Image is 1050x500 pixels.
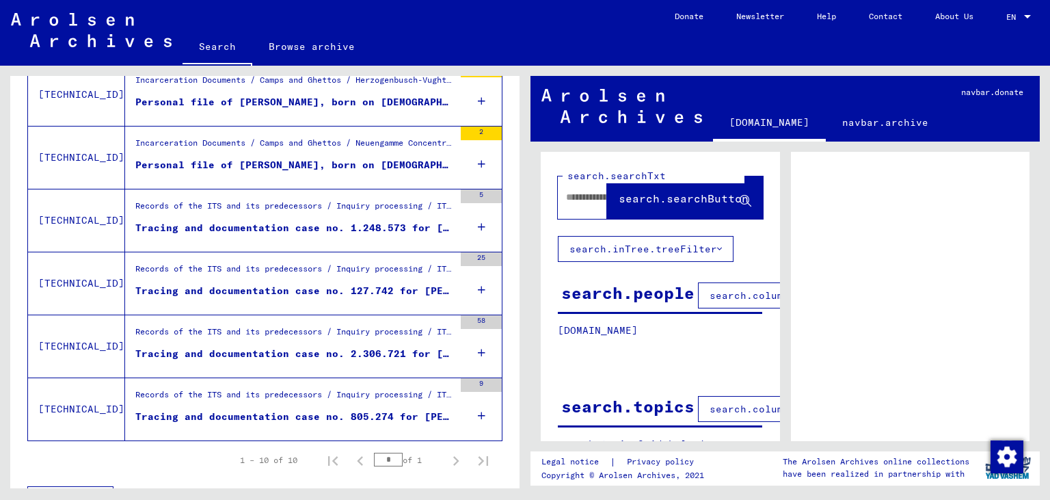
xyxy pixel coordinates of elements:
div: Incarceration Documents / Camps and Ghettos / Neuengamme Concentration Camp / Individual Document... [135,137,454,156]
a: navbar.donate [945,76,1040,109]
button: search.columnFilter.filter [698,396,880,422]
a: [DOMAIN_NAME] [713,106,826,142]
div: Records of the ITS and its predecessors / Inquiry processing / ITS case files as of 1947 / Reposi... [135,200,454,219]
td: [TECHNICAL_ID] [28,63,125,126]
button: Next page [442,447,470,474]
td: [TECHNICAL_ID] [28,315,125,378]
div: 1 – 10 of 10 [240,454,297,466]
td: [TECHNICAL_ID] [28,189,125,252]
p: have been realized in partnership with [783,468,969,480]
div: | [541,455,710,469]
td: [TECHNICAL_ID] [28,252,125,315]
div: Incarceration Documents / Camps and Ghettos / Herzogenbusch-Vught Concentration Camp / Individual... [135,74,454,93]
button: Previous page [347,447,374,474]
a: Browse archive [252,30,371,63]
td: [TECHNICAL_ID] [28,378,125,440]
div: Personal file of [PERSON_NAME], born on [DEMOGRAPHIC_DATA], born in [GEOGRAPHIC_DATA] [135,158,454,172]
span: search.columnFilter.filter [710,403,869,415]
img: Arolsen_neg.svg [541,89,702,123]
div: search.people [561,280,695,305]
div: Personal file of [PERSON_NAME], born on [DEMOGRAPHIC_DATA] [135,95,454,109]
div: Tracing and documentation case no. 2.306.721 for [PERSON_NAME] [135,347,454,361]
button: search.inTree.treeFilter [558,236,733,262]
a: navbar.archive [826,106,945,139]
div: Records of the ITS and its predecessors / Inquiry processing / ITS case files as of 1947 / Reposi... [135,263,454,282]
div: Records of the ITS and its predecessors / Inquiry processing / ITS case files as of 1947 / Reposi... [135,389,454,408]
a: Search [183,30,252,66]
div: Tracing and documentation case no. 1.248.573 for [PERSON_NAME] born [DEMOGRAPHIC_DATA] [135,221,454,235]
img: yv_logo.png [982,451,1034,485]
mat-label: search.searchTxt [567,170,666,182]
p: search.topicsGrid.help-1 search.topicsGrid.help-2 search.topicsGrid.manually. [558,437,763,480]
div: Tracing and documentation case no. 127.742 for [PERSON_NAME] born [DEMOGRAPHIC_DATA] [135,284,454,298]
div: 5 [461,189,502,203]
div: 9 [461,378,502,392]
span: EN [1006,12,1021,22]
p: Copyright © Arolsen Archives, 2021 [541,469,710,482]
img: Change consent [991,440,1023,473]
button: First page [319,447,347,474]
div: Change consent [990,440,1023,473]
div: Records of the ITS and its predecessors / Inquiry processing / ITS case files as of 1947 / Reposi... [135,326,454,345]
div: 58 [461,315,502,329]
p: [DOMAIN_NAME] [558,324,762,338]
span: search.searchButton [619,192,749,205]
div: 25 [461,252,502,266]
img: Arolsen_neg.svg [11,13,172,47]
span: search.columnFilter.filter [710,289,869,302]
a: Privacy policy [616,455,710,469]
a: Legal notice [541,455,610,469]
div: Tracing and documentation case no. 805.274 for [PERSON_NAME] born [DEMOGRAPHIC_DATA] [135,410,454,424]
td: [TECHNICAL_ID] [28,126,125,189]
div: search.topics [561,394,695,419]
button: search.columnFilter.filter [698,282,880,308]
p: The Arolsen Archives online collections [783,456,969,468]
div: 2 [461,127,502,140]
button: search.searchButton [607,176,763,219]
button: Last page [470,447,497,474]
div: of 1 [374,453,442,466]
